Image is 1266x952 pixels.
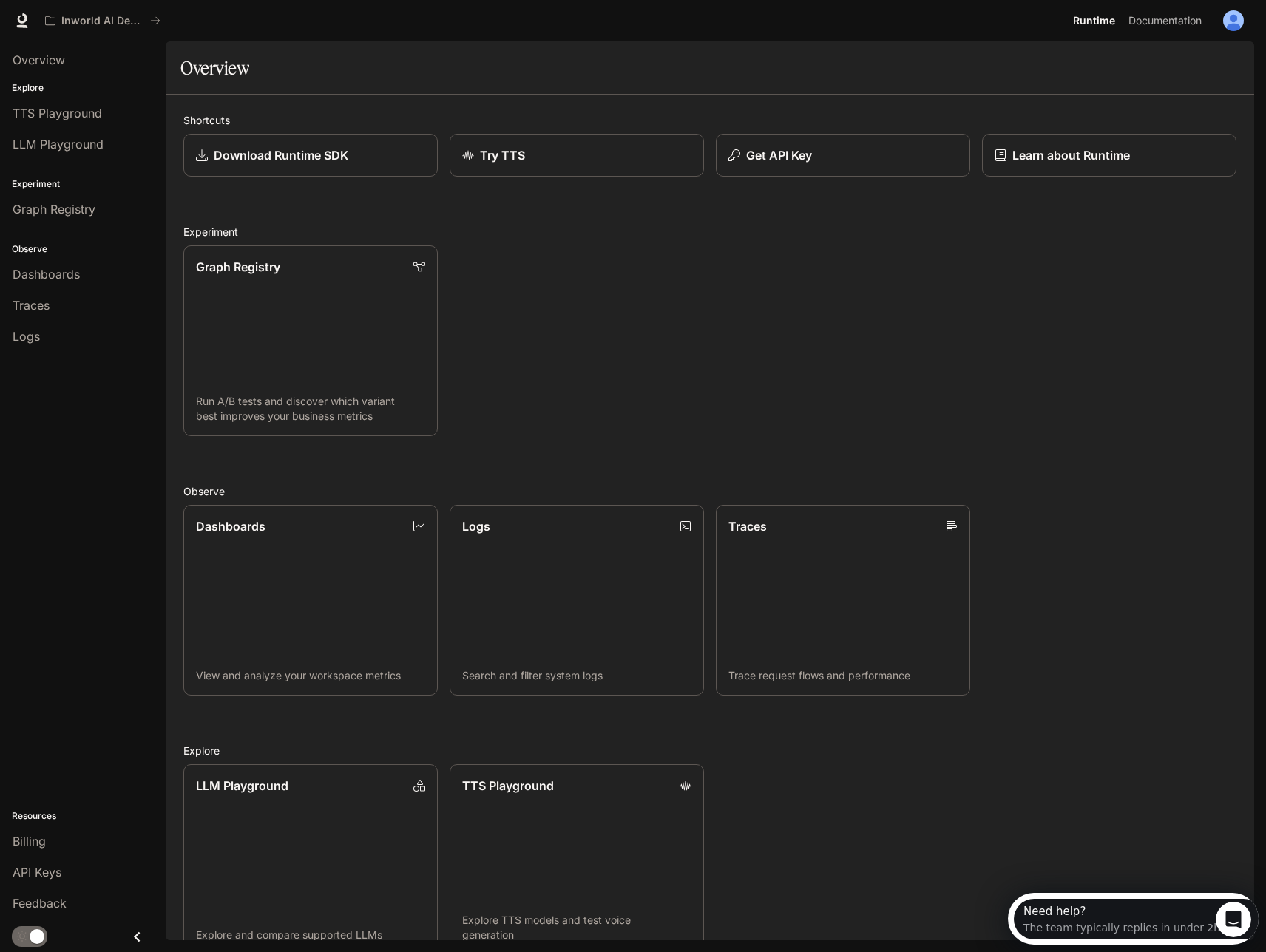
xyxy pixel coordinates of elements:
[450,134,704,177] a: Try TTS
[183,224,1236,239] h2: Experiment
[38,6,167,35] button: All workspaces
[16,24,212,40] div: The team typically replies in under 2h
[1012,146,1130,164] p: Learn about Runtime
[183,743,1236,758] h2: Explore
[196,928,425,942] p: Explore and compare supported LLMs
[183,505,438,696] a: DashboardsView and analyze your workspace metrics
[1223,10,1244,31] img: User avatar
[1128,12,1202,30] span: Documentation
[450,505,704,696] a: LogsSearch and filter system logs
[462,777,554,795] p: TTS Playground
[1216,902,1251,937] iframe: Intercom live chat
[716,134,970,177] button: Get API Key
[480,146,525,164] p: Try TTS
[462,517,490,535] p: Logs
[196,258,280,276] p: Graph Registry
[1123,6,1213,35] a: Documentation
[1073,12,1115,30] span: Runtime
[196,668,425,683] p: View and analyze your workspace metrics
[183,483,1236,499] h2: Observe
[462,913,691,942] p: Explore TTS models and test voice generation
[6,6,256,47] div: Open Intercom Messenger
[728,517,767,535] p: Traces
[716,505,970,696] a: TracesTrace request flows and performance
[196,517,265,535] p: Dashboards
[1219,6,1248,35] button: User avatar
[462,668,691,683] p: Search and filter system logs
[214,146,348,164] p: Download Runtime SDK
[180,53,249,83] h1: Overview
[1008,893,1259,945] iframe: Intercom live chat discovery launcher
[16,13,212,24] div: Need help?
[196,777,288,795] p: LLM Playground
[183,245,438,436] a: Graph RegistryRun A/B tests and discover which variant best improves your business metrics
[61,15,144,27] p: Inworld AI Demos
[1067,6,1121,35] a: Runtime
[728,668,958,683] p: Trace request flows and performance
[982,134,1236,177] a: Learn about Runtime
[196,394,425,424] p: Run A/B tests and discover which variant best improves your business metrics
[183,112,1236,128] h2: Shortcuts
[183,134,438,177] a: Download Runtime SDK
[746,146,812,164] p: Get API Key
